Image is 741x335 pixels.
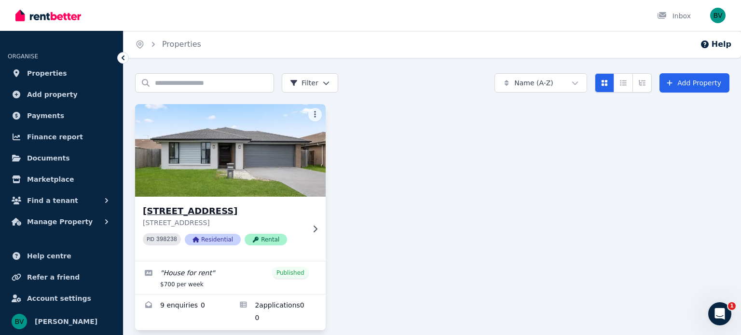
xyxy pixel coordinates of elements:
code: 398238 [156,236,177,243]
img: Benmon Mammen Varghese [12,314,27,329]
button: Help [700,39,731,50]
button: More options [308,108,322,121]
button: Find a tenant [8,191,115,210]
span: Refer a friend [27,271,80,283]
button: Card view [595,73,614,93]
span: Add property [27,89,78,100]
span: Documents [27,152,70,164]
a: Add Property [659,73,729,93]
img: RentBetter [15,8,81,23]
a: Marketplace [8,170,115,189]
span: Properties [27,67,67,79]
a: Documents [8,148,115,168]
button: Expanded list view [632,73,652,93]
span: Payments [27,110,64,121]
a: Payments [8,106,115,125]
nav: Breadcrumb [123,31,213,58]
span: Manage Property [27,216,93,228]
button: Compact list view [614,73,633,93]
a: Help centre [8,246,115,266]
span: Residential [185,234,241,245]
span: ORGANISE [8,53,38,60]
a: 7 Wicker Rd, Park Ridge[STREET_ADDRESS][STREET_ADDRESS]PID 398238ResidentialRental [135,104,326,261]
h3: [STREET_ADDRESS] [143,204,304,218]
div: View options [595,73,652,93]
span: Finance report [27,131,83,143]
span: Find a tenant [27,195,78,206]
span: Account settings [27,293,91,304]
small: PID [147,237,154,242]
a: Properties [8,64,115,83]
img: Benmon Mammen Varghese [710,8,726,23]
a: Refer a friend [8,268,115,287]
a: Properties [162,40,201,49]
a: Edit listing: House for rent [135,261,326,294]
iframe: Intercom live chat [708,302,731,325]
span: Help centre [27,250,71,262]
span: Name (A-Z) [514,78,553,88]
a: Add property [8,85,115,104]
span: Filter [290,78,318,88]
span: 1 [728,302,736,310]
span: Rental [245,234,287,245]
button: Filter [282,73,338,93]
a: Account settings [8,289,115,308]
div: Inbox [657,11,691,21]
a: Finance report [8,127,115,147]
button: Name (A-Z) [494,73,587,93]
img: 7 Wicker Rd, Park Ridge [130,102,330,199]
span: Marketplace [27,174,74,185]
a: Applications for 7 Wicker Rd, Park Ridge [230,295,325,330]
p: [STREET_ADDRESS] [143,218,304,228]
a: Enquiries for 7 Wicker Rd, Park Ridge [135,295,230,330]
button: Manage Property [8,212,115,231]
span: [PERSON_NAME] [35,316,97,327]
